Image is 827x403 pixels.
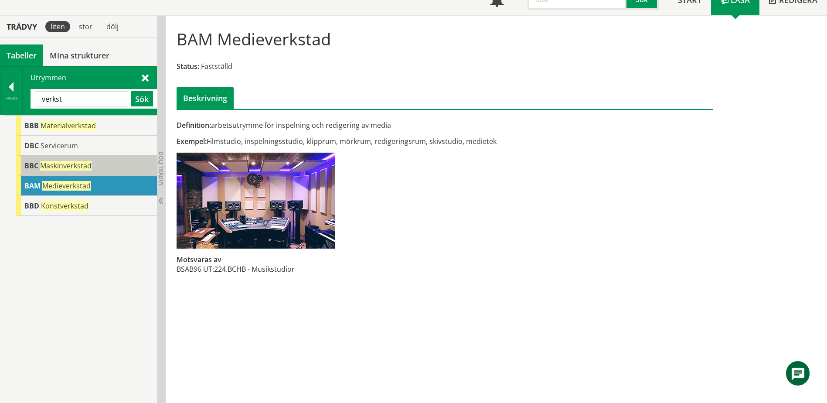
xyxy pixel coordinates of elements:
span: Status: [177,61,199,71]
span: Medieverkstad [42,181,91,191]
span: Motsvaras av [177,255,221,264]
div: stor [74,21,98,32]
div: Filmstudio, inspelningsstudio, klipprum, mörkrum, redigeringsrum, skivstudio, medietek [177,137,529,146]
td: BSAB96 UT: [177,264,214,274]
div: Beskrivning [177,87,234,109]
div: Gå till informationssidan för CoClass Studio [16,136,157,156]
div: Gå till informationssidan för CoClass Studio [16,116,157,136]
span: Maskinverkstad [40,161,92,171]
span: Stäng sök [142,73,149,82]
span: BBD [24,201,39,211]
div: arbetsutrymme för inspelning och redigering av media [177,120,529,130]
span: Fastställd [201,61,232,71]
span: Konstverkstad [41,201,88,211]
input: Sök [35,91,128,106]
div: Tillbaka [0,95,22,102]
span: BBC [24,161,38,171]
div: liten [45,21,70,32]
div: Utrymmen [23,67,157,115]
span: BAM [24,181,41,191]
button: Sök [131,91,153,106]
span: Exempel: [177,137,207,146]
div: Gå till informationssidan för CoClass Studio [16,156,157,176]
img: bam-medieverkstad.jpg [177,153,335,249]
a: Mina strukturer [43,44,116,66]
span: DBC [24,141,39,150]
h1: BAM Medieverkstad [177,29,331,48]
td: 224.BCHB - Musikstudior [214,264,295,274]
div: Trädvy [2,22,42,31]
span: BBB [24,121,39,130]
div: Gå till informationssidan för CoClass Studio [16,176,157,196]
div: dölj [101,21,124,32]
span: Dölj trädvy [157,152,165,186]
span: Materialverkstad [41,121,96,130]
span: Servicerum [41,141,78,150]
span: Definition: [177,120,211,130]
div: Gå till informationssidan för CoClass Studio [16,196,157,216]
